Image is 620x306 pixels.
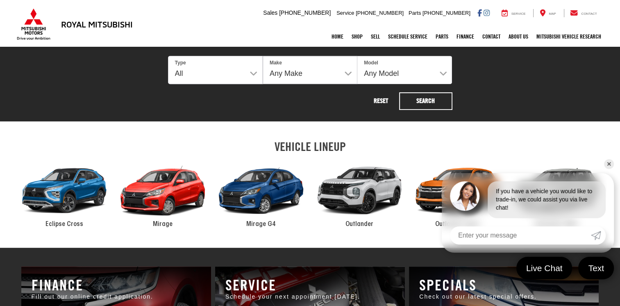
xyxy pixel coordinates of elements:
[564,9,603,17] a: Contact
[549,12,556,16] span: Map
[435,221,480,228] span: Outlander Sport
[432,26,452,47] a: Parts: Opens in a new tab
[511,12,526,16] span: Service
[246,221,276,228] span: Mirage G4
[114,158,212,229] a: 2024 Mitsubishi Mirage Mirage
[175,59,186,66] label: Type
[310,158,409,224] div: 2024 Mitsubishi Outlander
[507,158,605,229] a: 2024 Mitsubishi Outlander PHEV Outlander PHEV
[327,26,347,47] a: Home
[409,158,507,229] a: 2024 Mitsubishi Outlander Sport Outlander Sport
[15,140,605,153] h2: VEHICLE LINEUP
[581,12,597,16] span: Contact
[61,20,133,29] h3: Royal Mitsubishi
[364,59,378,66] label: Model
[409,158,507,224] div: 2024 Mitsubishi Outlander Sport
[495,9,532,17] a: Service
[15,8,52,40] img: Mitsubishi
[15,158,114,224] div: 2024 Mitsubishi Eclipse Cross
[533,9,562,17] a: Map
[212,158,310,224] div: 2024 Mitsubishi Mirage G4
[310,158,409,229] a: 2024 Mitsubishi Outlander Outlander
[409,10,421,16] span: Parts
[522,263,567,274] span: Live Chat
[450,181,479,211] img: Agent profile photo
[450,226,591,244] input: Enter your message
[477,9,482,16] a: Facebook: Click to visit our Facebook page
[484,9,490,16] a: Instagram: Click to visit our Instagram page
[365,92,397,110] button: Reset
[336,10,354,16] span: Service
[591,226,606,244] a: Submit
[356,10,404,16] span: [PHONE_NUMBER]
[422,10,470,16] span: [PHONE_NUMBER]
[504,26,532,47] a: About Us
[153,221,173,228] span: Mirage
[32,277,201,293] h3: Finance
[279,9,331,16] span: [PHONE_NUMBER]
[516,257,572,279] a: Live Chat
[367,26,384,47] a: Sell
[347,26,367,47] a: Shop
[478,26,504,47] a: Contact
[578,257,614,279] a: Text
[488,181,606,218] div: If you have a vehicle you would like to trade-in, we could assist you via live chat!
[452,26,478,47] a: Finance
[345,221,373,228] span: Outlander
[507,158,605,224] div: 2024 Mitsubishi Outlander PHEV
[584,263,608,274] span: Text
[45,221,83,228] span: Eclipse Cross
[270,59,282,66] label: Make
[15,158,114,229] a: 2024 Mitsubishi Eclipse Cross Eclipse Cross
[532,26,605,47] a: Mitsubishi Vehicle Research
[419,277,588,293] h3: Specials
[263,9,277,16] span: Sales
[32,293,201,301] p: Fill out our online credit application.
[225,277,395,293] h3: Service
[225,293,395,301] p: Schedule your next appointment [DATE].
[419,293,588,301] p: Check out our latest special offers.
[212,158,310,229] a: 2024 Mitsubishi Mirage G4 Mirage G4
[114,158,212,224] div: 2024 Mitsubishi Mirage
[399,92,452,110] button: Search
[384,26,432,47] a: Schedule Service: Opens in a new tab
